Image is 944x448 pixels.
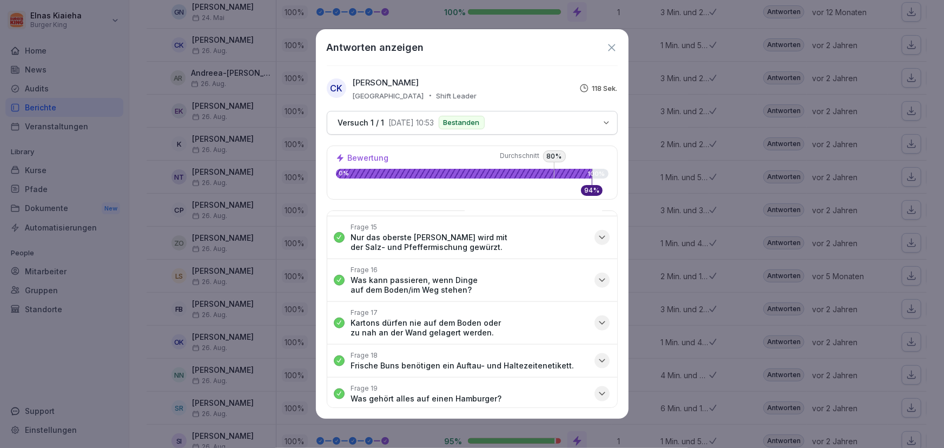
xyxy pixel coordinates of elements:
[351,275,588,295] p: Was kann passieren, wenn Dinge auf dem Boden/im Weg stehen?
[338,118,385,128] p: Versuch 1 / 1
[327,216,617,259] button: Frage 15Nur das oberste [PERSON_NAME] wird mit der Salz- und Pfeffermischung gewürzt.
[353,77,419,89] p: [PERSON_NAME]
[543,150,566,162] p: 80 %
[336,170,592,176] p: 0%
[588,171,605,177] p: 100%
[351,384,378,393] p: Frage 19
[327,302,617,344] button: Frage 17Kartons dürfen nie auf dem Boden oder zu nah an der Wand gelagert werden.
[351,318,588,338] p: Kartons dürfen nie auf dem Boden oder zu nah an der Wand gelagert werden.
[327,345,617,377] button: Frage 18Frische Buns benötigen ein Auftau- und Haltezeitenetikett.
[348,154,389,162] p: Bewertung
[389,118,434,127] p: [DATE] 10:53
[351,308,378,317] p: Frage 17
[437,91,477,100] p: Shift Leader
[475,151,540,160] span: Durchschnitt
[327,259,617,301] button: Frage 16Was kann passieren, wenn Dinge auf dem Boden/im Weg stehen?
[351,351,378,360] p: Frage 18
[351,361,575,371] p: Frische Buns benötigen ein Auftau- und Haltezeitenetikett.
[353,91,424,100] p: [GEOGRAPHIC_DATA]
[584,187,599,194] p: 94 %
[351,223,378,232] p: Frage 15
[327,378,617,410] button: Frage 19Was gehört alles auf einen Hamburger?
[327,78,346,98] div: CK
[444,119,480,126] p: Bestanden
[351,394,502,404] p: Was gehört alles auf einen Hamburger?
[592,84,618,93] p: 118 Sek.
[351,233,588,252] p: Nur das oberste [PERSON_NAME] wird mit der Salz- und Pfeffermischung gewürzt.
[327,40,424,55] h1: Antworten anzeigen
[351,266,378,274] p: Frage 16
